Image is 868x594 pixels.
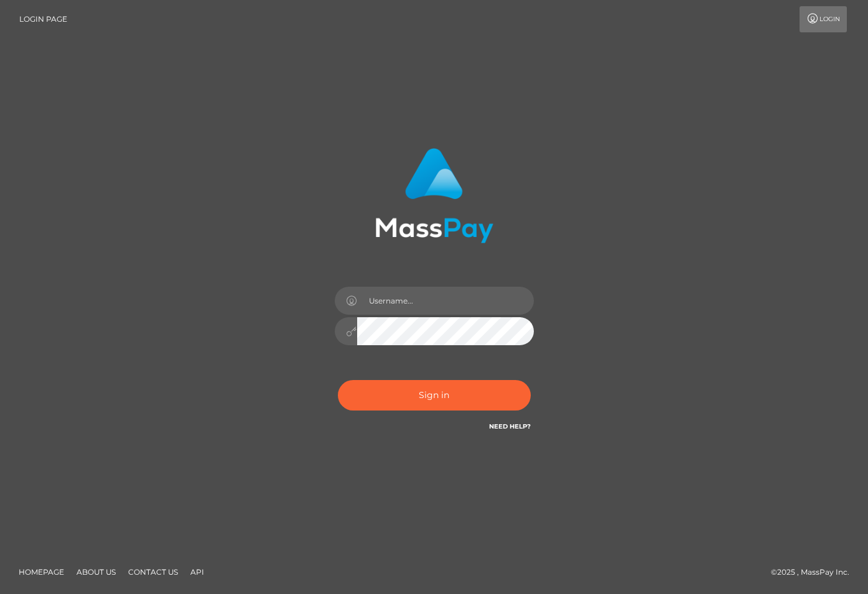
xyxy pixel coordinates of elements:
button: Sign in [338,380,531,411]
a: Need Help? [489,422,531,430]
a: About Us [72,562,121,582]
input: Username... [357,287,534,315]
a: API [185,562,209,582]
img: MassPay Login [375,148,493,243]
a: Login [800,6,847,32]
div: © 2025 , MassPay Inc. [771,565,859,579]
a: Homepage [14,562,69,582]
a: Contact Us [123,562,183,582]
a: Login Page [19,6,67,32]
